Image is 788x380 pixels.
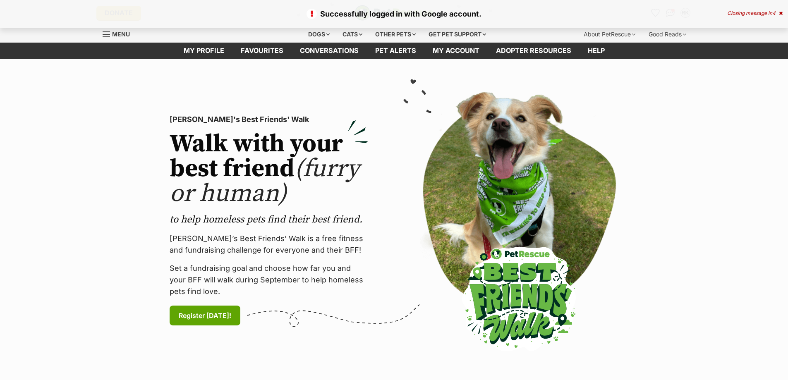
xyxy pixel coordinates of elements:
[578,26,641,43] div: About PetRescue
[367,43,424,59] a: Pet alerts
[292,43,367,59] a: conversations
[643,26,692,43] div: Good Reads
[170,132,368,206] h2: Walk with your best friend
[170,306,240,325] a: Register [DATE]!
[179,311,231,320] span: Register [DATE]!
[170,114,368,125] p: [PERSON_NAME]'s Best Friends' Walk
[488,43,580,59] a: Adopter resources
[170,233,368,256] p: [PERSON_NAME]’s Best Friends' Walk is a free fitness and fundraising challenge for everyone and t...
[170,213,368,226] p: to help homeless pets find their best friend.
[175,43,232,59] a: My profile
[232,43,292,59] a: Favourites
[170,263,368,297] p: Set a fundraising goal and choose how far you and your BFF will walk during September to help hom...
[112,31,130,38] span: Menu
[170,153,359,209] span: (furry or human)
[423,26,492,43] div: Get pet support
[369,26,422,43] div: Other pets
[337,26,368,43] div: Cats
[302,26,335,43] div: Dogs
[103,26,136,41] a: Menu
[580,43,613,59] a: Help
[424,43,488,59] a: My account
